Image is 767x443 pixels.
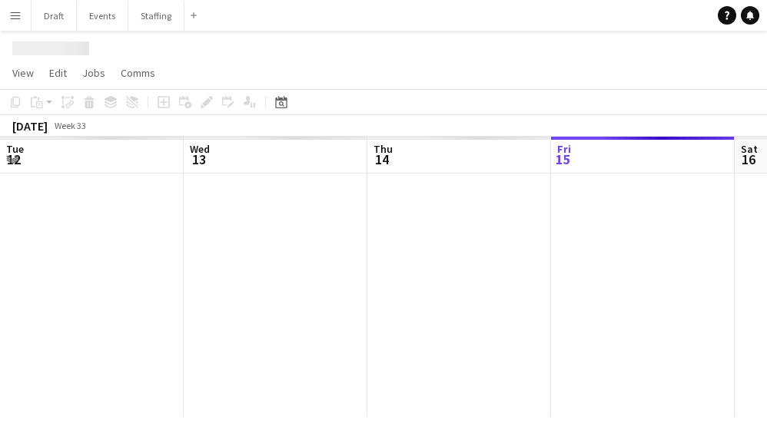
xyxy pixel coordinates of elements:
[371,150,393,168] span: 14
[121,66,155,80] span: Comms
[115,63,161,83] a: Comms
[6,63,40,83] a: View
[555,150,571,168] span: 15
[49,66,67,80] span: Edit
[12,118,48,134] div: [DATE]
[51,120,89,131] span: Week 33
[188,150,210,168] span: 13
[190,142,210,156] span: Wed
[4,150,24,168] span: 12
[128,1,184,31] button: Staffing
[82,66,105,80] span: Jobs
[32,1,77,31] button: Draft
[739,150,758,168] span: 16
[43,63,73,83] a: Edit
[77,1,128,31] button: Events
[374,142,393,156] span: Thu
[741,142,758,156] span: Sat
[12,66,34,80] span: View
[557,142,571,156] span: Fri
[76,63,111,83] a: Jobs
[6,142,24,156] span: Tue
